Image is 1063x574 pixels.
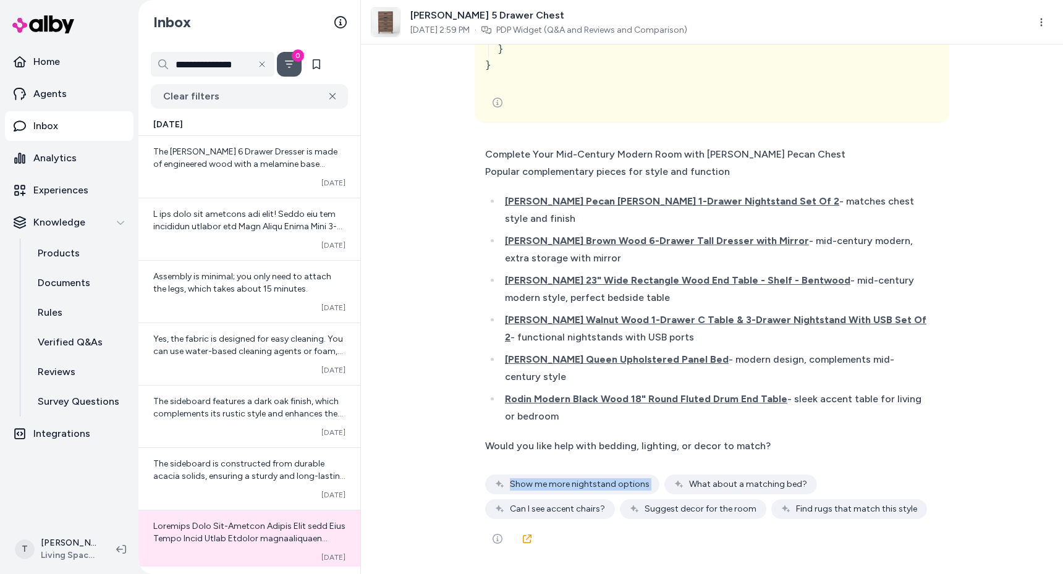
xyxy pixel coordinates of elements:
div: Would you like help with bedding, lighting, or decor to match? [485,437,927,455]
li: - functional nightstands with USB ports [501,311,927,346]
p: Inbox [33,119,58,133]
p: Integrations [33,426,90,441]
a: The [PERSON_NAME] 6 Drawer Dresser is made of engineered wood with a melamine base material.[DATE] [138,136,360,198]
span: [DATE] [321,240,345,250]
p: Agents [33,87,67,101]
span: · [475,24,476,36]
a: Analytics [5,143,133,173]
button: T[PERSON_NAME]Living Spaces [7,530,106,569]
span: L ips dolo sit ametcons adi elit! Seddo eiu tem incididun utlabor etd Magn Aliqu Enima Mini 3-Ven... [153,209,345,553]
span: Suggest decor for the room [645,503,756,515]
button: See more [485,526,510,551]
span: [PERSON_NAME] 23" Wide Rectangle Wood End Table - Shelf - Bentwood [505,274,850,286]
button: Knowledge [5,208,133,237]
span: What about a matching bed? [689,478,807,491]
a: The sideboard features a dark oak finish, which complements its rustic style and enhances the ove... [138,385,360,447]
span: [DATE] [321,365,345,375]
a: Verified Q&As [25,327,133,357]
li: - modern design, complements mid-century style [501,351,927,386]
span: [PERSON_NAME] 5 Drawer Chest [410,8,687,23]
a: Yes, the fabric is designed for easy cleaning. You can use water-based cleaning agents or foam, b... [138,323,360,385]
div: Complete Your Mid-Century Modern Room with [PERSON_NAME] Pecan Chest Popular complementary pieces... [485,146,927,180]
button: Clear filters [151,84,348,109]
p: [PERSON_NAME] [41,537,96,549]
p: Survey Questions [38,394,119,409]
span: [PERSON_NAME] Pecan [PERSON_NAME] 1-Drawer Nightstand Set Of 2 [505,195,839,207]
li: - sleek accent table for living or bedroom [501,390,927,425]
img: 328636_brown_composite_chest_signature_01.jpg [371,8,400,36]
span: [DATE] [321,303,345,313]
span: [DATE] [153,119,183,131]
span: The [PERSON_NAME] 6 Drawer Dresser is made of engineered wood with a melamine base material. [153,146,337,182]
span: [DATE] [321,428,345,437]
span: [PERSON_NAME] Brown Wood 6-Drawer Tall Dresser with Mirror [505,235,809,247]
span: [DATE] [321,552,345,562]
p: Documents [38,276,90,290]
a: Home [5,47,133,77]
p: Products [38,246,80,261]
p: Reviews [38,365,75,379]
span: [PERSON_NAME] Queen Upholstered Panel Bed [505,353,729,365]
button: See more [485,90,510,115]
a: Agents [5,79,133,109]
span: [DATE] [321,490,345,500]
h2: Inbox [153,13,191,32]
a: Integrations [5,419,133,449]
a: Documents [25,268,133,298]
a: Experiences [5,175,133,205]
span: The sideboard is constructed from durable acacia solids, ensuring a sturdy and long-lasting piece... [153,458,345,494]
p: Rules [38,305,62,320]
span: Living Spaces [41,549,96,562]
span: Can I see accent chairs? [510,503,605,515]
span: Find rugs that match this style [796,503,917,515]
a: Loremips Dolo Sit-Ametcon Adipis Elit sedd Eius Tempo Incid Utlab Etdolor magnaaliquaen admini ve... [138,510,360,572]
span: [DATE] 2:59 PM [410,24,470,36]
a: Products [25,238,133,268]
div: 0 [292,49,304,62]
span: [PERSON_NAME] Walnut Wood 1-Drawer C Table & 3-Drawer Nightstand With USB Set Of 2 [505,314,926,343]
a: Rules [25,298,133,327]
span: Assembly is minimal; you only need to attach the legs, which takes about 15 minutes. [153,271,331,294]
span: Show me more nightstand options [510,478,650,491]
span: } [498,43,504,54]
a: Reviews [25,357,133,387]
a: The sideboard is constructed from durable acacia solids, ensuring a sturdy and long-lasting piece... [138,447,360,510]
p: Analytics [33,151,77,166]
span: } [485,59,491,70]
a: L ips dolo sit ametcons adi elit! Seddo eiu tem incididun utlabor etd Magn Aliqu Enima Mini 3-Ven... [138,198,360,260]
a: Assembly is minimal; you only need to attach the legs, which takes about 15 minutes.[DATE] [138,260,360,323]
span: T [15,539,35,559]
li: - mid-century modern, extra storage with mirror [501,232,927,267]
span: Yes, the fabric is designed for easy cleaning. You can use water-based cleaning agents or foam, b... [153,334,343,381]
li: - mid-century modern style, perfect bedside table [501,272,927,306]
a: PDP Widget (Q&A and Reviews and Comparison) [496,24,687,36]
p: Knowledge [33,215,85,230]
button: Filter [277,52,302,77]
p: Verified Q&As [38,335,103,350]
p: Home [33,54,60,69]
span: [DATE] [321,178,345,188]
span: The sideboard features a dark oak finish, which complements its rustic style and enhances the ove... [153,396,343,431]
a: Survey Questions [25,387,133,416]
li: - matches chest style and finish [501,193,927,227]
span: Rodin Modern Black Wood 18" Round Fluted Drum End Table [505,393,787,405]
img: alby Logo [12,15,74,33]
p: Experiences [33,183,88,198]
a: Inbox [5,111,133,141]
